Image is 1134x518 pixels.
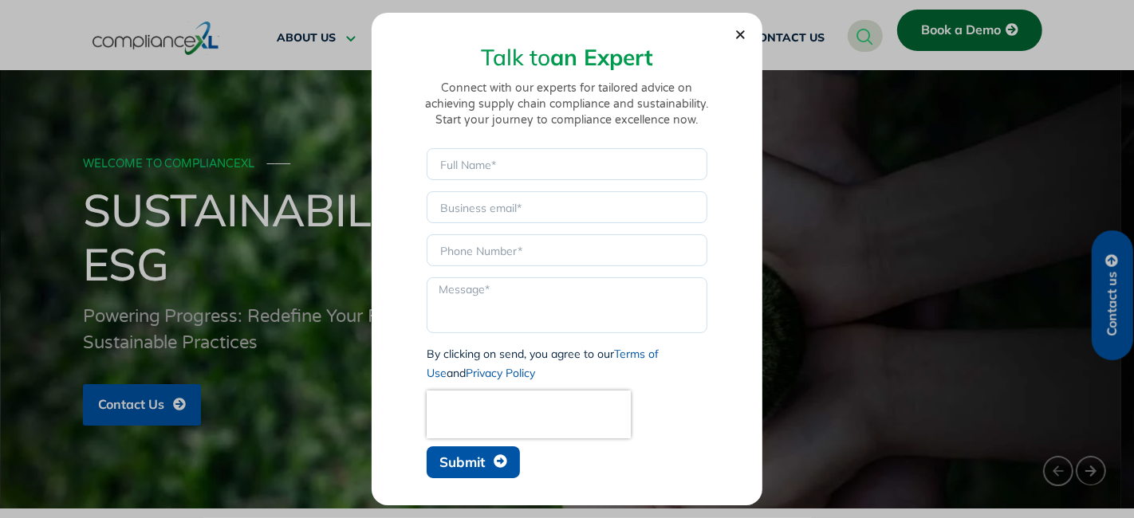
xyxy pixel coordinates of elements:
input: Only numbers and phone characters (#, -, *, etc) are accepted. [427,234,707,266]
a: Close [734,29,746,41]
button: Submit [427,446,520,478]
a: Privacy Policy [466,366,535,380]
h2: Talk to [419,46,715,69]
iframe: reCAPTCHA [427,390,631,438]
input: Full Name* [427,148,707,180]
p: Connect with our experts for tailored advice on achieving supply chain compliance and sustainabil... [419,80,715,128]
a: Terms of Use [427,347,659,380]
span: Submit [439,455,485,469]
input: Business email* [427,191,707,223]
div: By clicking on send, you agree to our and [427,344,707,383]
strong: an Expert [550,43,653,71]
